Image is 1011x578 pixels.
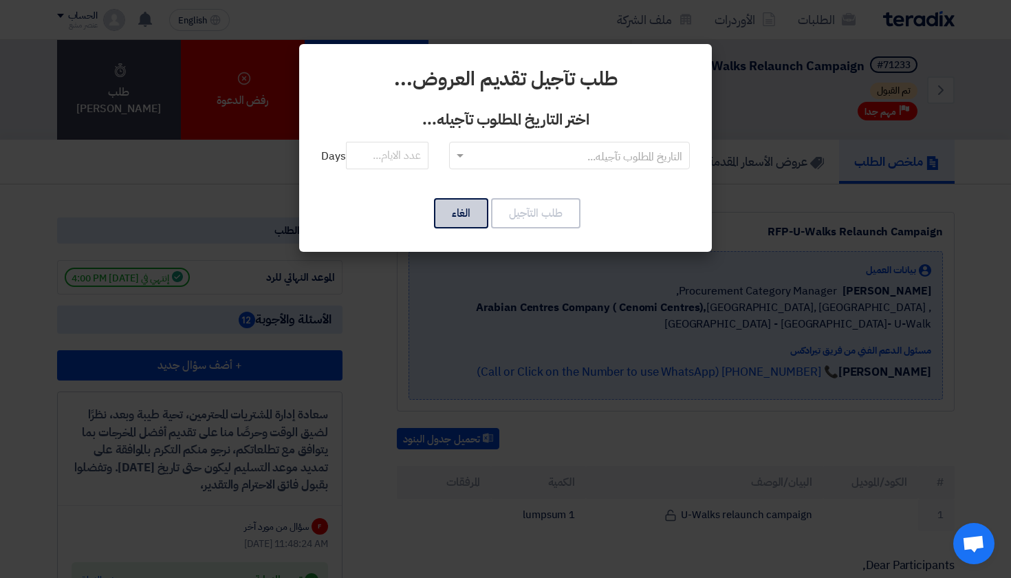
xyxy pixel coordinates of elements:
h3: اختر التاريخ المطلوب تآجيله... [321,109,690,131]
button: طلب التآجيل [491,198,580,228]
div: Open chat [953,523,994,564]
span: Days [321,142,428,169]
h2: طلب تآجيل تقديم العروض... [321,66,690,93]
button: الغاء [434,198,488,228]
input: عدد الايام... [346,142,428,169]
